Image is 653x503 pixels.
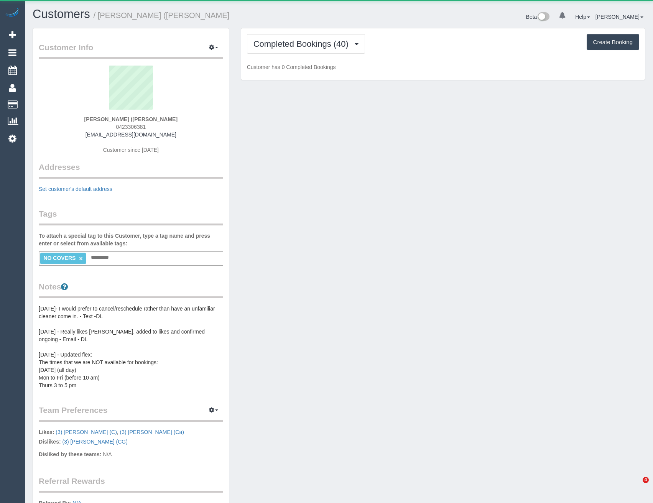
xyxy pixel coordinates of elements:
[247,63,639,71] p: Customer has 0 Completed Bookings
[94,11,230,20] small: / [PERSON_NAME] ([PERSON_NAME]
[643,477,649,483] span: 4
[120,429,184,435] a: (3) [PERSON_NAME] (Ca)
[39,281,223,298] legend: Notes
[595,14,643,20] a: [PERSON_NAME]
[39,305,223,389] pre: [DATE]- I would prefer to cancel/reschedule rather than have an unfamiliar cleaner come in. - Tex...
[86,132,176,138] a: [EMAIL_ADDRESS][DOMAIN_NAME]
[39,475,223,493] legend: Referral Rewards
[116,124,146,130] span: 0423306381
[33,7,90,21] a: Customers
[103,147,159,153] span: Customer since [DATE]
[39,450,101,458] label: Disliked by these teams:
[526,14,550,20] a: Beta
[39,438,61,445] label: Dislikes:
[253,39,352,49] span: Completed Bookings (40)
[587,34,639,50] button: Create Booking
[103,451,112,457] span: N/A
[56,429,118,435] span: ,
[627,477,645,495] iframe: Intercom live chat
[575,14,590,20] a: Help
[39,428,54,436] label: Likes:
[84,116,178,122] strong: [PERSON_NAME] ([PERSON_NAME]
[39,404,223,422] legend: Team Preferences
[39,186,112,192] a: Set customer's default address
[247,34,365,54] button: Completed Bookings (40)
[5,8,20,18] img: Automaid Logo
[62,439,127,445] a: (3) [PERSON_NAME] (CG)
[43,255,76,261] span: NO COVERS
[39,232,223,247] label: To attach a special tag to this Customer, type a tag name and press enter or select from availabl...
[79,255,82,262] a: ×
[39,42,223,59] legend: Customer Info
[56,429,117,435] a: (3) [PERSON_NAME] (C)
[537,12,549,22] img: New interface
[39,208,223,225] legend: Tags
